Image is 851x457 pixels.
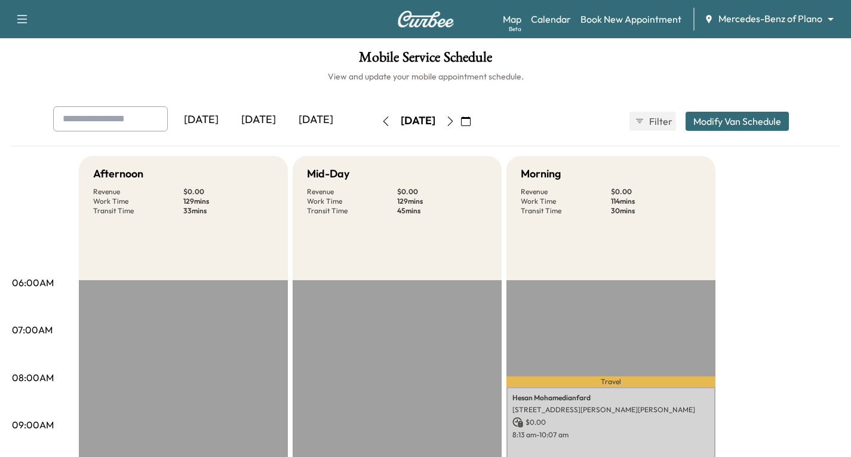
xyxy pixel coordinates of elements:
[307,187,397,197] p: Revenue
[512,417,709,428] p: $ 0.00
[531,12,571,26] a: Calendar
[12,50,839,70] h1: Mobile Service Schedule
[12,418,54,432] p: 09:00AM
[397,206,487,216] p: 45 mins
[12,275,54,290] p: 06:00AM
[93,165,143,182] h5: Afternoon
[307,206,397,216] p: Transit Time
[307,165,349,182] h5: Mid-Day
[287,106,345,134] div: [DATE]
[12,323,53,337] p: 07:00AM
[509,24,521,33] div: Beta
[512,405,709,415] p: [STREET_ADDRESS][PERSON_NAME][PERSON_NAME]
[521,165,561,182] h5: Morning
[503,12,521,26] a: MapBeta
[397,197,487,206] p: 129 mins
[521,206,611,216] p: Transit Time
[629,112,676,131] button: Filter
[230,106,287,134] div: [DATE]
[397,187,487,197] p: $ 0.00
[397,11,454,27] img: Curbee Logo
[183,197,274,206] p: 129 mins
[307,197,397,206] p: Work Time
[12,70,839,82] h6: View and update your mobile appointment schedule.
[580,12,681,26] a: Book New Appointment
[93,206,183,216] p: Transit Time
[183,206,274,216] p: 33 mins
[506,376,715,387] p: Travel
[611,187,701,197] p: $ 0.00
[686,112,789,131] button: Modify Van Schedule
[611,197,701,206] p: 114 mins
[183,187,274,197] p: $ 0.00
[12,370,54,385] p: 08:00AM
[401,114,435,128] div: [DATE]
[512,393,709,403] p: Hesan Mohamedianfard
[649,114,671,128] span: Filter
[173,106,230,134] div: [DATE]
[521,197,611,206] p: Work Time
[718,12,822,26] span: Mercedes-Benz of Plano
[512,430,709,440] p: 8:13 am - 10:07 am
[611,206,701,216] p: 30 mins
[93,187,183,197] p: Revenue
[521,187,611,197] p: Revenue
[93,197,183,206] p: Work Time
